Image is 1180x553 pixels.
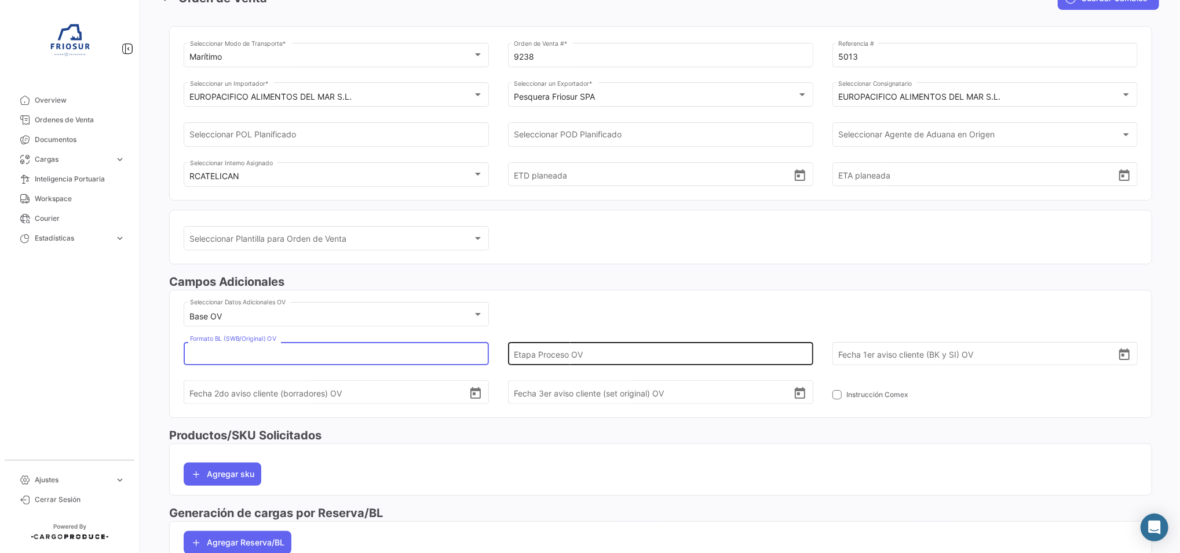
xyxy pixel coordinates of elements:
mat-select-trigger: EUROPACIFICO ALIMENTOS DEL MAR S.L. [838,92,1000,101]
button: Open calendar [1117,347,1131,360]
span: expand_more [115,154,125,165]
span: expand_more [115,233,125,243]
button: Open calendar [469,386,483,399]
span: Seleccionar Plantilla para Orden de Venta [190,236,473,246]
button: Open calendar [793,168,807,181]
button: Agregar sku [184,463,261,486]
span: Instrucción Comex [846,390,908,400]
span: Overview [35,95,125,105]
span: Workspace [35,194,125,204]
span: Inteligencia Portuaria [35,174,125,184]
button: Open calendar [793,386,807,399]
span: Estadísticas [35,233,110,243]
a: Courier [9,209,130,228]
h3: Campos Adicionales [169,274,1152,290]
img: 6ea6c92c-e42a-4aa8-800a-31a9cab4b7b0.jpg [41,14,98,72]
h3: Generación de cargas por Reserva/BL [169,505,1152,521]
span: Courier [35,213,125,224]
a: Overview [9,90,130,110]
a: Workspace [9,189,130,209]
span: Ajustes [35,475,110,485]
span: Seleccionar Agente de Aduana en Origen [838,132,1121,142]
span: Cargas [35,154,110,165]
mat-select-trigger: Pesquera Friosur SPA [514,92,595,101]
a: Documentos [9,130,130,150]
span: Cerrar Sesión [35,494,125,505]
button: Open calendar [1117,168,1131,181]
a: Ordenes de Venta [9,110,130,130]
span: Documentos [35,134,125,145]
h3: Productos/SKU Solicitados [169,427,1152,443]
a: Inteligencia Portuaria [9,169,130,189]
mat-select-trigger: Marítimo [190,52,222,61]
mat-select-trigger: EUROPACIFICO ALIMENTOS DEL MAR S.L. [190,92,352,101]
span: expand_more [115,475,125,485]
mat-select-trigger: Base OV [190,311,222,321]
div: Abrir Intercom Messenger [1141,514,1168,541]
mat-select-trigger: RCATELICAN [190,171,240,181]
span: Ordenes de Venta [35,115,125,125]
